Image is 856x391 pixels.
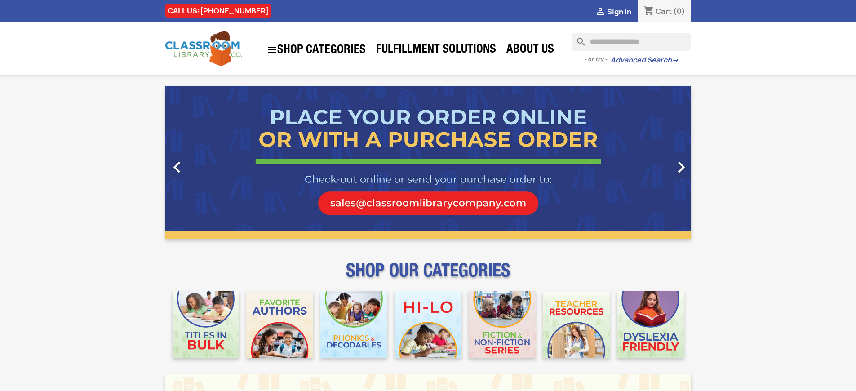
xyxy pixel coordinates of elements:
i:  [166,156,188,178]
span: Sign in [607,7,631,17]
span: → [672,56,679,65]
i:  [595,7,606,18]
input: Search [572,33,691,51]
img: CLC_Teacher_Resources_Mobile.jpg [543,291,610,358]
span: Cart [656,6,672,16]
img: CLC_Fiction_Nonfiction_Mobile.jpg [469,291,536,358]
span: (0) [673,6,685,16]
img: CLC_Bulk_Mobile.jpg [173,291,240,358]
a: Previous [165,86,244,239]
img: Classroom Library Company [165,31,242,66]
i: shopping_cart [643,6,654,17]
p: SHOP OUR CATEGORIES [165,268,691,284]
ul: Carousel container [165,86,691,239]
img: CLC_Favorite_Authors_Mobile.jpg [246,291,313,358]
a: About Us [502,41,559,59]
i: search [572,33,583,44]
a:  Sign in [595,7,631,17]
i:  [670,156,692,178]
a: Next [612,86,691,239]
i:  [266,44,277,55]
a: SHOP CATEGORIES [262,40,370,60]
img: CLC_HiLo_Mobile.jpg [395,291,461,358]
div: CALL US: [165,4,271,18]
img: CLC_Dyslexia_Mobile.jpg [617,291,684,358]
a: Fulfillment Solutions [372,41,501,59]
a: Advanced Search→ [611,56,679,65]
span: - or try - [584,55,611,64]
a: [PHONE_NUMBER] [200,6,269,16]
img: CLC_Phonics_And_Decodables_Mobile.jpg [320,291,387,358]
